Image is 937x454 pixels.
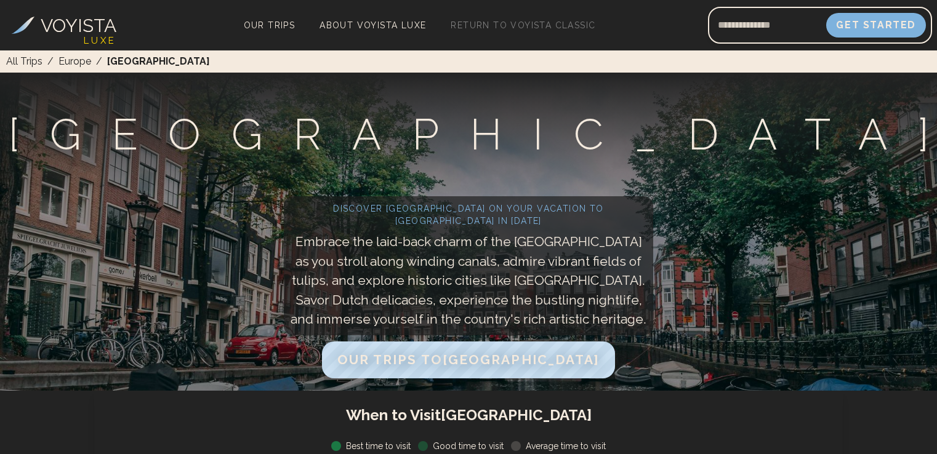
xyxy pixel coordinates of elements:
[315,17,431,34] a: About Voyista Luxe
[12,17,34,34] img: Voyista Logo
[322,341,616,378] button: Our Trips to[GEOGRAPHIC_DATA]
[526,440,606,452] span: Average time to visit
[290,232,647,329] p: Embrace the laid-back charm of the [GEOGRAPHIC_DATA] as you stroll along winding canals, admire v...
[107,54,210,69] span: [GEOGRAPHIC_DATA]
[290,202,647,227] h2: Discover [GEOGRAPHIC_DATA] on your vacation to [GEOGRAPHIC_DATA] in [DATE]
[346,440,411,452] span: Best time to visit
[47,54,54,69] span: /
[433,440,504,452] span: Good time to visit
[708,10,826,40] input: Email address
[322,355,616,367] a: Our Trips to[GEOGRAPHIC_DATA]
[239,17,300,34] a: Our Trips
[446,17,600,34] a: Return to Voyista Classic
[826,13,926,38] button: Get Started
[6,54,42,69] a: All Trips
[451,20,595,30] span: Return to Voyista Classic
[12,12,116,39] a: VOYISTA
[320,20,426,30] span: About Voyista Luxe
[84,34,114,48] h4: L U X E
[58,54,91,69] a: Europe
[244,20,296,30] span: Our Trips
[337,352,600,367] span: Our Trips to [GEOGRAPHIC_DATA]
[12,412,42,442] iframe: Intercom live chat
[41,12,116,39] h3: VOYISTA
[96,54,102,69] span: /
[109,405,828,425] h1: When to Visit [GEOGRAPHIC_DATA]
